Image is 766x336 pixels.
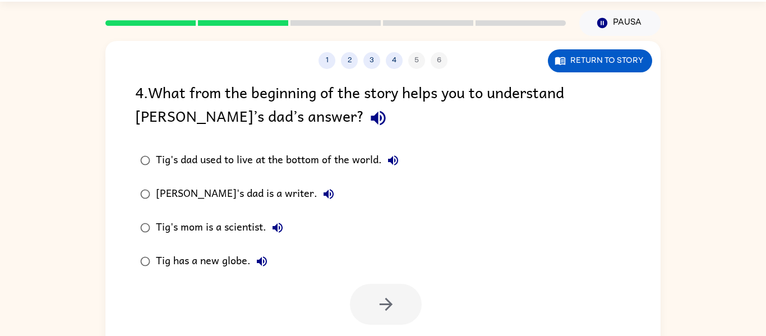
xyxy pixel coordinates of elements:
[386,52,403,69] button: 4
[319,52,335,69] button: 1
[317,183,340,205] button: [PERSON_NAME]'s dad is a writer.
[579,10,661,36] button: Pausa
[156,217,289,239] div: Tig's mom is a scientist.
[156,149,404,172] div: Tig's dad used to live at the bottom of the world.
[156,250,273,273] div: Tig has a new globe.
[135,80,631,132] div: 4 . What from the beginning of the story helps you to understand [PERSON_NAME]’s dad’s answer?
[548,49,652,72] button: Return to story
[382,149,404,172] button: Tig's dad used to live at the bottom of the world.
[251,250,273,273] button: Tig has a new globe.
[156,183,340,205] div: [PERSON_NAME]'s dad is a writer.
[363,52,380,69] button: 3
[341,52,358,69] button: 2
[266,217,289,239] button: Tig's mom is a scientist.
